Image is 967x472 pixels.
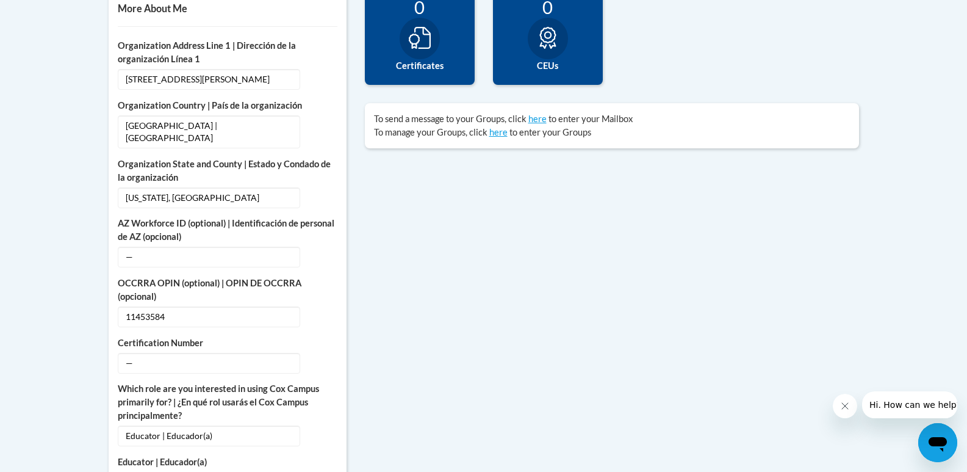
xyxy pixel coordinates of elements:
label: OCCRRA OPIN (optional) | OPIN DE OCCRRA (opcional) [118,277,337,303]
iframe: Close message [833,394,857,418]
label: Organization State and County | Estado y Condado de la organización [118,158,337,184]
iframe: Message from company [862,391,957,418]
label: Organization Country | País de la organización [118,99,337,112]
span: to enter your Groups [509,127,591,137]
span: 11453584 [118,307,300,327]
a: here [528,114,547,124]
span: [STREET_ADDRESS][PERSON_NAME] [118,69,300,90]
span: — [118,247,300,267]
a: here [489,127,508,137]
iframe: Button to launch messaging window [918,423,957,462]
label: Organization Address Line 1 | Dirección de la organización Línea 1 [118,39,337,66]
span: to enter your Mailbox [548,114,633,124]
label: Certification Number [118,336,337,350]
span: — [118,353,300,374]
label: Certificates [374,59,466,73]
span: [US_STATE], [GEOGRAPHIC_DATA] [118,187,300,208]
h5: More About Me [118,2,337,14]
span: Educator | Educador(a) [118,426,300,446]
span: Hi. How can we help? [7,9,99,18]
label: CEUs [502,59,594,73]
label: Which role are you interested in using Cox Campus primarily for? | ¿En qué rol usarás el Cox Camp... [118,382,337,423]
span: [GEOGRAPHIC_DATA] | [GEOGRAPHIC_DATA] [118,115,300,148]
label: AZ Workforce ID (optional) | Identificación de personal de AZ (opcional) [118,217,337,244]
label: Educator | Educador(a) [118,456,337,469]
span: To manage your Groups, click [374,127,487,137]
span: To send a message to your Groups, click [374,114,527,124]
